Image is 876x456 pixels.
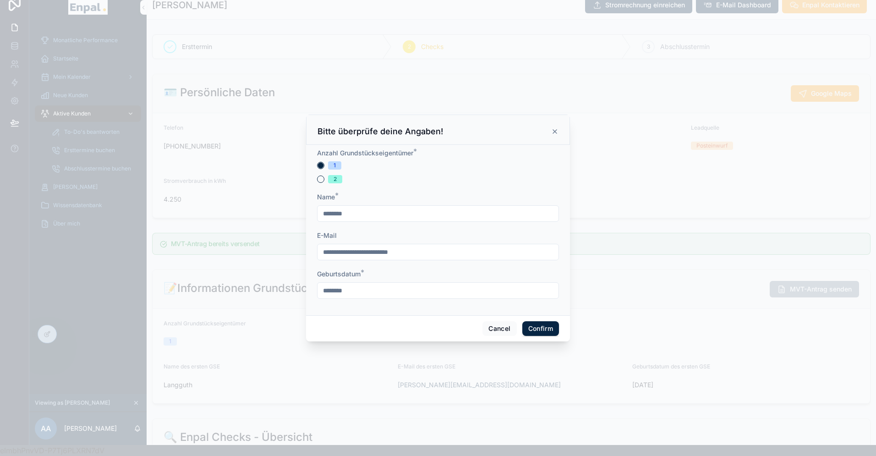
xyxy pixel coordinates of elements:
[317,231,337,239] span: E-Mail
[334,175,337,183] div: 2
[482,321,516,336] button: Cancel
[334,161,336,170] div: 1
[317,193,335,201] span: Name
[522,321,559,336] button: Confirm
[317,149,413,157] span: Anzahl Grundstückseigentümer
[318,126,443,137] h3: Bitte überprüfe deine Angaben!
[317,270,361,278] span: Geburtsdatum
